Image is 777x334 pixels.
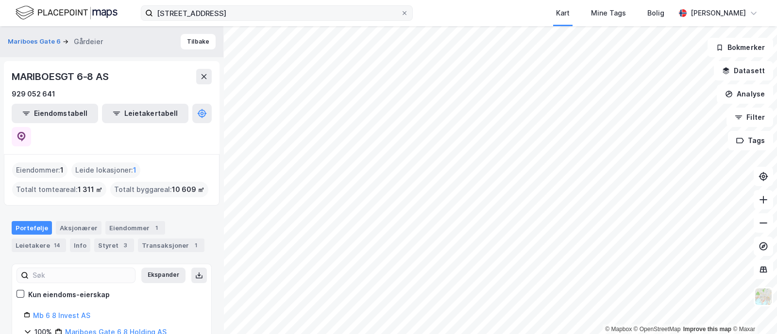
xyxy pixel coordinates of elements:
div: [PERSON_NAME] [691,7,746,19]
button: Tags [728,131,773,150]
div: 929 052 641 [12,88,55,100]
button: Analyse [717,84,773,104]
span: 1 311 ㎡ [78,184,102,195]
div: Mine Tags [591,7,626,19]
div: Aksjonærer [56,221,101,235]
div: Totalt tomteareal : [12,182,106,197]
span: 1 [60,164,64,176]
button: Filter [726,108,773,127]
div: Styret [94,239,134,252]
div: Portefølje [12,221,52,235]
button: Tilbake [181,34,216,49]
div: 14 [52,240,62,250]
a: Mapbox [605,326,632,333]
div: Eiendommer [105,221,165,235]
iframe: Chat Widget [728,287,777,334]
div: Kart [556,7,570,19]
span: 10 609 ㎡ [172,184,204,195]
div: Eiendommer : [12,162,68,178]
button: Leietakertabell [102,104,188,123]
button: Eiendomstabell [12,104,98,123]
div: Info [70,239,90,252]
div: Transaksjoner [138,239,204,252]
a: Improve this map [683,326,731,333]
div: Totalt byggareal : [110,182,208,197]
span: 1 [133,164,136,176]
div: 1 [152,223,161,233]
button: Ekspander [141,268,186,283]
a: OpenStreetMap [634,326,681,333]
div: 1 [191,240,201,250]
button: Mariboes Gate 6 [8,37,63,47]
div: Bolig [647,7,664,19]
input: Søk [29,268,135,283]
div: 3 [120,240,130,250]
img: logo.f888ab2527a4732fd821a326f86c7f29.svg [16,4,118,21]
button: Bokmerker [708,38,773,57]
div: Leide lokasjoner : [71,162,140,178]
button: Datasett [714,61,773,80]
div: Leietakere [12,239,66,252]
div: Gårdeier [74,36,103,48]
a: Mb 6 8 Invest AS [33,311,90,319]
div: Kun eiendoms-eierskap [28,289,110,301]
div: MARIBOESGT 6-8 AS [12,69,111,84]
input: Søk på adresse, matrikkel, gårdeiere, leietakere eller personer [153,6,401,20]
